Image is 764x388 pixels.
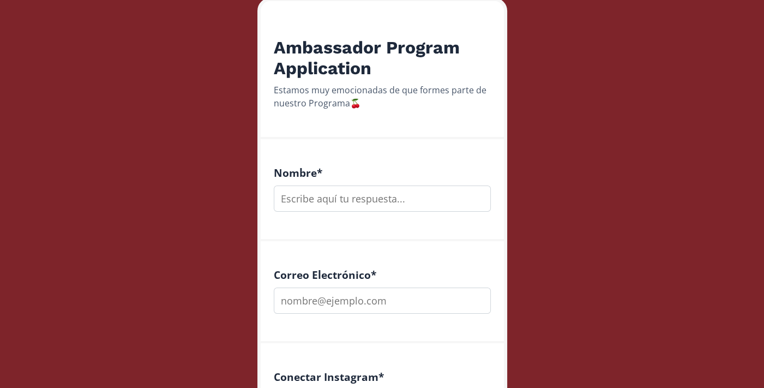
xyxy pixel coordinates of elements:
[274,37,491,79] h2: Ambassador Program Application
[274,268,491,281] h4: Correo Electrónico *
[274,186,491,212] input: Escribe aquí tu respuesta...
[274,83,491,110] div: Estamos muy emocionadas de que formes parte de nuestro Programa🍒
[274,288,491,314] input: nombre@ejemplo.com
[274,166,491,179] h4: Nombre *
[274,371,491,383] h4: Conectar Instagram *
